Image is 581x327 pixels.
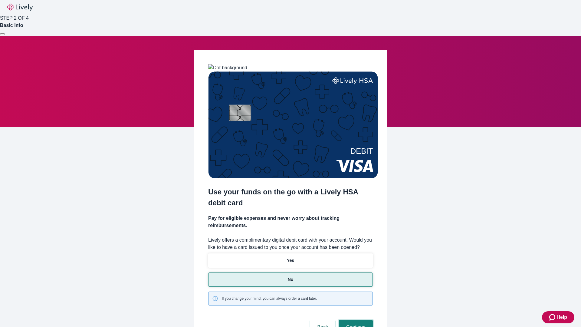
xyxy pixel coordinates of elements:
img: Dot background [208,64,247,71]
img: Lively [7,4,33,11]
h4: Pay for eligible expenses and never worry about tracking reimbursements. [208,215,373,229]
p: No [288,276,294,283]
span: If you change your mind, you can always order a card later. [222,296,317,301]
img: Debit card [208,71,378,178]
button: Yes [208,253,373,268]
span: Help [556,314,567,321]
button: Zendesk support iconHelp [542,311,574,323]
p: Yes [287,257,294,264]
button: No [208,272,373,287]
h2: Use your funds on the go with a Lively HSA debit card [208,187,373,208]
label: Lively offers a complimentary digital debit card with your account. Would you like to have a card... [208,236,373,251]
svg: Zendesk support icon [549,314,556,321]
